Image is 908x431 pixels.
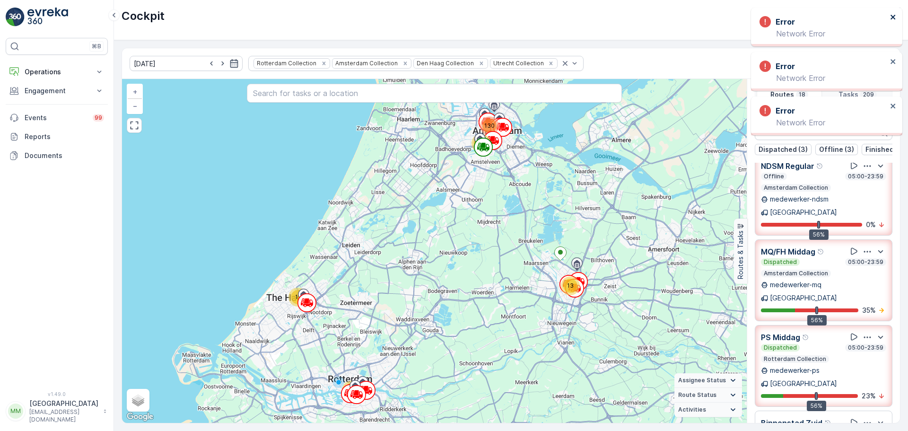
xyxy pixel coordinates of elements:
[776,105,795,116] h3: Error
[761,417,822,429] p: Binnenstad Zuid
[865,145,905,154] p: Finished (8)
[809,229,829,240] div: 56%
[128,99,142,113] a: Zoom Out
[817,248,825,255] div: Help Tooltip Icon
[770,194,829,204] p: medewerker-ndsm
[288,288,307,307] div: 12
[122,9,165,24] p: Cockpit
[484,122,495,129] span: 130
[761,246,815,257] p: MQ/FH Middag
[6,391,108,397] span: v 1.49.0
[567,282,574,289] span: 13
[763,173,785,180] p: Offline
[254,59,318,68] div: Rotterdam Collection
[847,258,884,266] p: 05:00-23:59
[6,81,108,100] button: Engagement
[760,118,887,127] p: Network Error
[761,160,814,172] p: NDSM Regular
[816,162,824,170] div: Help Tooltip Icon
[319,60,329,67] div: Remove Rotterdam Collection
[128,85,142,99] a: Zoom In
[678,391,716,399] span: Route Status
[27,8,68,26] img: logo_light-DOdMpM7g.png
[760,74,887,82] p: Network Error
[802,334,810,341] div: Help Tooltip Icon
[736,230,745,279] p: Routes & Tasks
[476,60,487,67] div: Remove Den Haag Collection
[761,332,800,343] p: PS Middag
[819,145,854,154] p: Offline (3)
[6,146,108,165] a: Documents
[124,411,156,423] img: Google
[862,391,876,401] p: 23 %
[29,399,98,408] p: [GEOGRAPHIC_DATA]
[25,132,104,141] p: Reports
[25,151,104,160] p: Documents
[8,404,23,419] div: MM
[760,29,887,38] p: Network Error
[29,408,98,423] p: [EMAIL_ADDRESS][DOMAIN_NAME]
[847,173,884,180] p: 05:00-23:59
[890,102,897,111] button: close
[890,58,897,67] button: close
[776,16,795,27] h3: Error
[133,88,137,96] span: +
[763,344,798,352] p: Dispatched
[6,127,108,146] a: Reports
[759,145,808,154] p: Dispatched (3)
[128,390,148,411] a: Layers
[95,114,102,122] p: 99
[92,43,101,50] p: ⌘B
[414,59,475,68] div: Den Haag Collection
[6,8,25,26] img: logo
[776,61,795,72] h3: Error
[770,379,837,388] p: [GEOGRAPHIC_DATA]
[890,13,897,22] button: close
[25,86,89,96] p: Engagement
[546,60,556,67] div: Remove Utrecht Collection
[674,373,742,388] summary: Assignee Status
[763,270,829,277] p: Amsterdam Collection
[763,184,829,192] p: Amsterdam Collection
[674,403,742,417] summary: Activities
[471,134,490,153] div: 15
[124,411,156,423] a: Open this area in Google Maps (opens a new window)
[763,258,798,266] p: Dispatched
[770,293,837,303] p: [GEOGRAPHIC_DATA]
[133,102,138,110] span: −
[400,60,410,67] div: Remove Amsterdam Collection
[678,406,706,413] span: Activities
[25,67,89,77] p: Operations
[6,62,108,81] button: Operations
[25,113,87,123] p: Events
[770,208,837,217] p: [GEOGRAPHIC_DATA]
[807,315,827,325] div: 56%
[332,59,399,68] div: Amsterdam Collection
[6,399,108,423] button: MM[GEOGRAPHIC_DATA][EMAIL_ADDRESS][DOMAIN_NAME]
[480,116,499,135] div: 130
[763,355,827,363] p: Rotterdam Collection
[862,306,876,315] p: 35 %
[824,419,832,427] div: Help Tooltip Icon
[130,56,243,71] input: dd/mm/yyyy
[770,280,821,290] p: medewerker-mq
[678,377,726,384] span: Assignee Status
[755,144,812,155] button: Dispatched (3)
[674,388,742,403] summary: Route Status
[561,276,580,295] div: 13
[815,144,858,155] button: Offline (3)
[6,108,108,127] a: Events99
[866,220,876,229] p: 0 %
[807,401,826,411] div: 56%
[847,344,884,352] p: 05:00-23:59
[490,59,545,68] div: Utrecht Collection
[770,366,820,375] p: medewerker-ps
[247,84,622,103] input: Search for tasks or a location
